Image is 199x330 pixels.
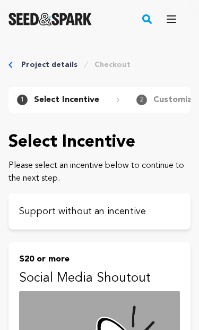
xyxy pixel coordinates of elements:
p: Please select an incentive below to continue to the next step. [8,159,191,185]
p: $20 or more [19,253,180,266]
span: 2 [136,95,147,105]
p: Select Incentive [34,94,99,106]
span: 1 [17,95,28,105]
a: Project details [21,60,77,70]
p: Support without an incentive [19,204,180,219]
p: Social Media Shoutout [19,270,180,287]
a: Seed&Spark Homepage [8,13,92,26]
img: Seed&Spark Logo Dark Mode [8,13,92,26]
p: Customize [153,94,197,106]
div: Breadcrumb [8,60,191,70]
p: Select Incentive [8,130,191,155]
a: Checkout [94,60,131,70]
